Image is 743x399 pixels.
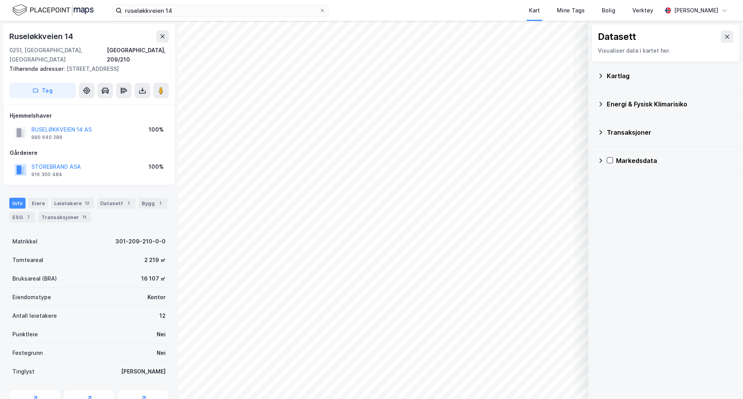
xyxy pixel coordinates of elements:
div: Transaksjoner [38,212,91,223]
div: 100% [149,162,164,171]
div: Datasett [598,31,636,43]
input: Søk på adresse, matrikkel, gårdeiere, leietakere eller personer [122,5,319,16]
div: Gårdeiere [10,148,168,158]
div: Datasett [97,198,135,209]
div: Tomteareal [12,255,43,265]
div: Energi & Fysisk Klimarisiko [607,99,734,109]
div: Transaksjoner [607,128,734,137]
div: Tinglyst [12,367,34,376]
div: Kontrollprogram for chat [704,362,743,399]
div: [STREET_ADDRESS] [9,64,163,74]
div: 16 107 ㎡ [141,274,166,283]
img: logo.f888ab2527a4732fd821a326f86c7f29.svg [12,3,94,17]
div: 0251, [GEOGRAPHIC_DATA], [GEOGRAPHIC_DATA] [9,46,107,64]
div: Markedsdata [616,156,734,165]
div: Nei [157,330,166,339]
div: Hjemmelshaver [10,111,168,120]
div: Kart [529,6,540,15]
div: 12 [83,199,91,207]
div: 990 640 289 [31,134,62,140]
div: 916 300 484 [31,171,62,178]
div: [PERSON_NAME] [121,367,166,376]
div: Bolig [602,6,615,15]
div: Nei [157,348,166,358]
div: 11 [80,213,88,221]
button: Tag [9,83,76,98]
div: Festegrunn [12,348,43,358]
div: Eiendomstype [12,293,51,302]
div: Leietakere [51,198,94,209]
div: Ruseløkkveien 14 [9,30,75,43]
div: 301-209-210-0-0 [115,237,166,246]
div: Visualiser data i kartet her. [598,46,733,55]
div: 100% [149,125,164,134]
iframe: Chat Widget [704,362,743,399]
div: Bygg [139,198,167,209]
div: 2 219 ㎡ [144,255,166,265]
div: Mine Tags [557,6,585,15]
div: ESG [9,212,35,223]
div: Kartlag [607,71,734,80]
div: [GEOGRAPHIC_DATA], 209/210 [107,46,169,64]
div: Antall leietakere [12,311,57,320]
span: Tilhørende adresser: [9,65,67,72]
div: Matrikkel [12,237,38,246]
div: 1 [125,199,132,207]
div: 1 [156,199,164,207]
div: [PERSON_NAME] [674,6,718,15]
div: Kontor [147,293,166,302]
div: Punktleie [12,330,38,339]
div: Info [9,198,26,209]
div: Verktøy [632,6,653,15]
div: 12 [159,311,166,320]
div: Bruksareal (BRA) [12,274,57,283]
div: 7 [24,213,32,221]
div: Eiere [29,198,48,209]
